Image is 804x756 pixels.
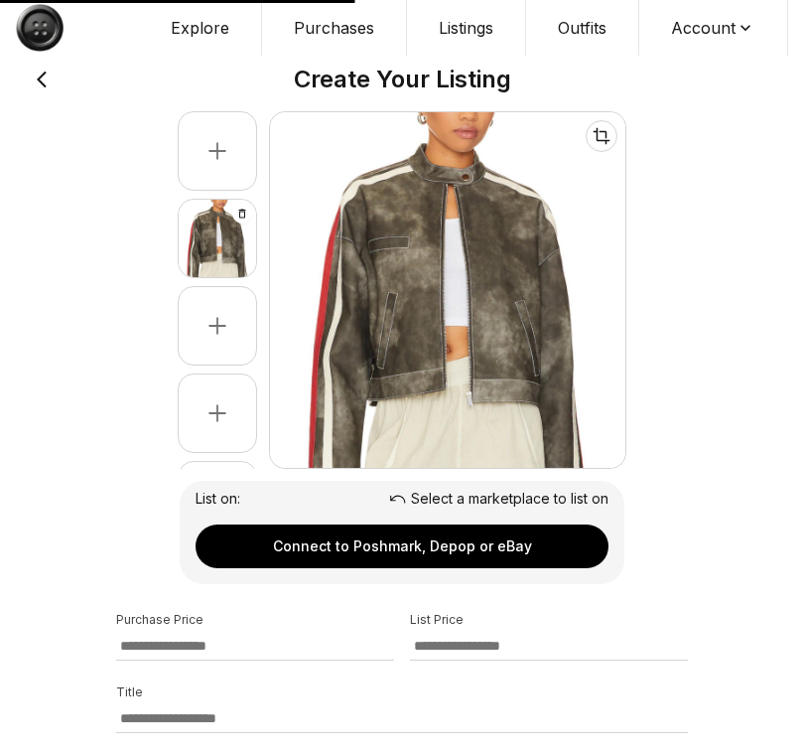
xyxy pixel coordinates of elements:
img: Main Product Image [270,112,625,468]
button: Connect to Poshmark, Depop or eBay [196,525,608,568]
p: Title [116,684,688,700]
img: Button Logo [16,4,64,52]
p: Purchase Price [116,612,394,628]
p: List Price [410,612,464,628]
h2: Create Your Listing [61,64,743,95]
div: Select a marketplace to list on [389,489,608,509]
div: List on: [196,489,240,509]
button: Delete image [232,204,252,224]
